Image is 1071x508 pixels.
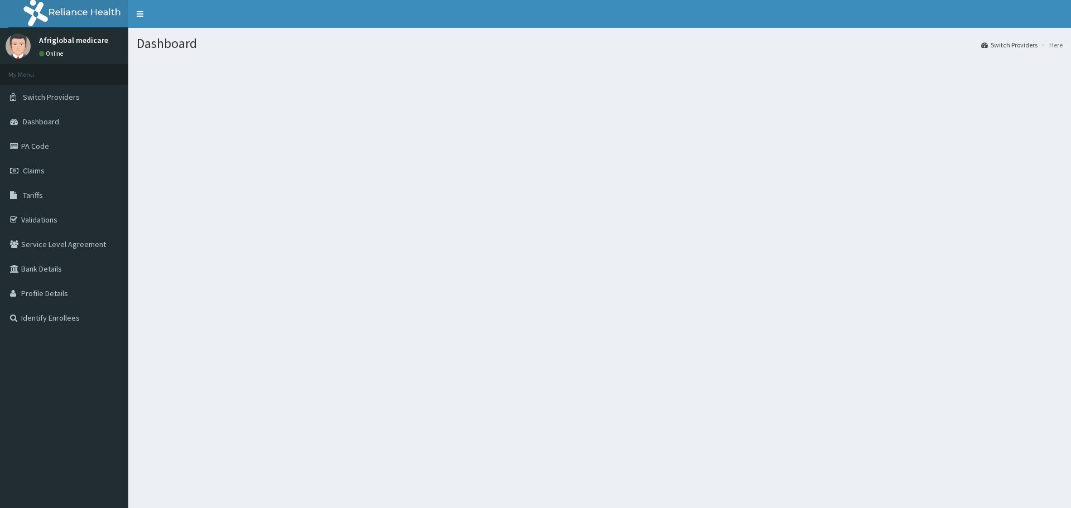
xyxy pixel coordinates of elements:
[23,166,45,176] span: Claims
[23,190,43,200] span: Tariffs
[6,33,31,59] img: User Image
[1039,40,1063,50] li: Here
[39,50,66,57] a: Online
[137,36,1063,51] h1: Dashboard
[981,40,1038,50] a: Switch Providers
[39,36,108,44] p: Afriglobal medicare
[23,92,80,102] span: Switch Providers
[23,117,59,127] span: Dashboard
